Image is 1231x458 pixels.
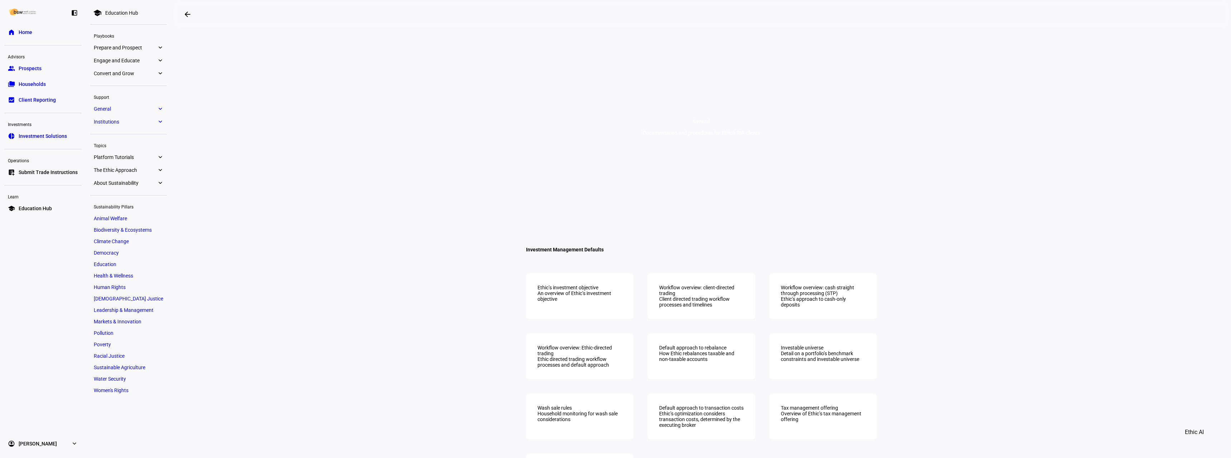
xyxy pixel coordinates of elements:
a: Generalexpand_more [90,104,167,114]
eth-mat-symbol: bid_landscape [8,96,15,103]
div: Education Hub [105,10,138,16]
a: Education [90,259,167,269]
div: Detail on a portfolio’s benchmark constraints and investable universe [781,351,865,362]
span: Institutions [94,119,157,125]
div: An overview of Ethic’s investment objective [537,290,622,302]
a: Animal Welfare [90,213,167,223]
span: The Ethic Approach [94,167,157,173]
eth-mat-symbol: school [8,205,15,212]
eth-mat-symbol: pie_chart [8,132,15,140]
eth-mat-symbol: expand_more [157,167,163,174]
a: [DEMOGRAPHIC_DATA] Justice [90,294,167,304]
span: Markets & Innovation [94,319,141,324]
span: Biodiversity & Ecosystems [94,227,152,233]
span: Client Reporting [19,96,56,103]
a: homeHome [4,25,82,39]
eth-mat-symbol: expand_more [157,154,163,161]
span: General [94,106,157,112]
span: Engage and Educate [94,58,157,63]
a: Institutionsexpand_more [90,117,167,127]
a: Racial Justice [90,351,167,361]
eth-mat-symbol: expand_more [71,440,78,447]
mat-icon: arrow_backwards [183,10,192,19]
button: Ethic AI [1175,424,1214,441]
span: Racial Justice [94,353,125,359]
span: Climate Change [94,238,129,244]
span: [DEMOGRAPHIC_DATA] Justice [94,296,163,302]
div: Learn [4,191,82,201]
a: bid_landscapeClient Reporting [4,93,82,107]
div: Ethic’s investment objective [537,285,622,290]
div: Default approach to rebalance [659,345,744,351]
span: About Sustainability [94,180,157,186]
span: Convert and Grow [94,71,157,76]
div: Tax management offering [781,405,865,411]
a: Markets & Innovation [90,317,167,327]
span: Households [19,81,46,88]
div: Investable universe [781,345,865,351]
div: Workflow overview: client-directed trading [659,285,744,296]
span: Prospects [19,65,42,72]
span: Water Security [94,376,126,382]
eth-mat-symbol: expand_more [157,118,163,125]
mat-icon: school [93,9,102,17]
span: Submit Trade Instructions [19,169,78,176]
span: Education [94,261,116,267]
eth-mat-symbol: left_panel_close [71,9,78,16]
div: Playbooks [90,30,167,40]
div: Investments [4,119,82,129]
div: Default approach to transaction costs [659,405,744,411]
div: General [643,119,760,124]
eth-mat-symbol: group [8,65,15,72]
div: Topics [90,140,167,150]
span: Prepare and Prospect [94,45,157,50]
a: Health & Wellness [90,271,167,281]
eth-mat-symbol: home [8,29,15,36]
h4: Investment Management Defaults [526,247,604,252]
a: folder_copyHouseholds [4,77,82,91]
eth-mat-symbol: expand_more [157,105,163,112]
a: Biodiversity & Ecosystems [90,225,167,235]
div: Wash sale rules [537,405,622,411]
span: Platform Tutorials [94,154,157,160]
span: Health & Wellness [94,273,133,279]
span: Democracy [94,250,119,256]
div: Workflow overview: cash straight through processing (STP) [781,285,865,296]
a: Climate Change [90,236,167,246]
div: Overview of Ethic’s tax management offering [781,411,865,422]
a: Poverty [90,339,167,349]
span: Poverty [94,342,111,347]
div: Documentation and procedures for Ethic's RIA clients [643,130,760,136]
a: Sustainable Agriculture [90,362,167,372]
eth-mat-symbol: list_alt_add [8,169,15,176]
a: Leadership & Management [90,305,167,315]
div: Ethic’s optimization considers transaction costs, determined by the executing broker [659,411,744,428]
eth-mat-symbol: expand_more [157,57,163,64]
div: Advisors [4,51,82,61]
div: Client directed trading workflow processes and timelines [659,296,744,308]
a: Pollution [90,328,167,338]
span: Education Hub [19,205,52,212]
span: Home [19,29,32,36]
a: Women's Rights [90,385,167,395]
a: pie_chartInvestment Solutions [4,129,82,143]
div: Household monitoring for wash sale considerations [537,411,622,422]
a: Human Rights [90,282,167,292]
eth-mat-symbol: folder_copy [8,81,15,88]
span: Animal Welfare [94,216,127,221]
div: Ethic’s approach to cash-only deposits [781,296,865,308]
div: Ethic directed trading workflow processes and default approach [537,356,622,368]
eth-mat-symbol: expand_more [157,179,163,187]
span: [PERSON_NAME] [19,440,57,447]
span: Investment Solutions [19,132,67,140]
span: Sustainable Agriculture [94,365,145,370]
a: groupProspects [4,61,82,76]
span: Pollution [94,330,113,336]
eth-mat-symbol: account_circle [8,440,15,447]
div: Operations [4,155,82,165]
a: Water Security [90,374,167,384]
span: Leadership & Management [94,307,154,313]
span: Women's Rights [94,387,128,393]
span: Human Rights [94,284,126,290]
div: Workflow overview: Ethic-directed trading [537,345,622,356]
